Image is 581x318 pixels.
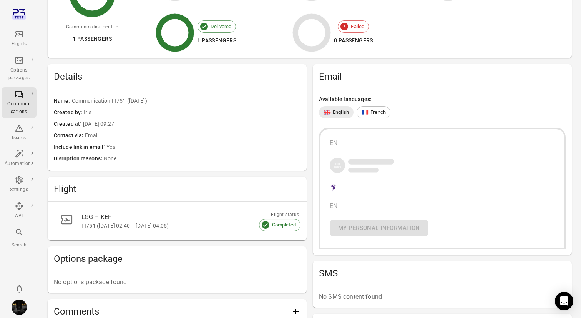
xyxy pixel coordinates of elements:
span: English [333,108,349,116]
div: Flight status: [259,211,300,219]
div: Search [5,241,33,249]
p: No options package found [54,278,300,287]
a: Communi-cations [2,87,37,118]
div: LGG – KEF [81,213,282,222]
a: Options packages [2,53,37,84]
span: None [104,155,300,163]
div: French [357,106,390,118]
span: Failed [347,23,369,30]
span: Name [54,97,72,105]
div: Available languages: [319,95,566,103]
button: Notifications [12,281,27,296]
span: Delivered [206,23,236,30]
div: 1 passengers [197,36,236,45]
h2: SMS [319,267,566,280]
div: Issues [5,134,33,142]
span: Created by [54,108,84,117]
div: Options packages [5,67,33,82]
div: EN [330,138,555,148]
div: Settings [5,186,33,194]
a: API [2,199,37,222]
div: Communication sent to [66,23,118,31]
div: Flights [5,40,33,48]
a: Flights [2,27,37,50]
h2: Comments [54,305,288,318]
span: Details [54,70,300,83]
h2: Flight [54,183,300,195]
img: images [12,300,27,315]
div: FI751 ([DATE] 02:40 – [DATE] 04:05) [81,222,282,230]
span: French [370,108,386,116]
span: Completed [268,221,300,229]
a: Automations [2,147,37,170]
p: No SMS content found [319,292,566,301]
span: Disruption reasons [54,155,104,163]
img: Company logo [330,183,337,192]
a: Settings [2,173,37,196]
span: Email [85,132,300,140]
span: Communication FI751 ([DATE]) [72,97,300,105]
span: Iris [84,108,300,117]
div: English [319,106,354,118]
div: 0 passengers [334,36,373,45]
span: EN [330,202,337,210]
span: Yes [106,143,300,152]
div: Open Intercom Messenger [555,292,573,310]
button: Iris [8,296,30,318]
div: API [5,212,33,220]
span: Include link in email [54,143,106,152]
div: 1 passengers [66,34,118,44]
h2: Email [319,70,566,83]
a: Issues [2,121,37,144]
a: LGG – KEFFI751 ([DATE] 02:40 – [DATE] 04:05) [54,208,300,234]
span: Created at [54,120,83,128]
div: Communi-cations [5,100,33,116]
div: Automations [5,160,33,168]
h2: Options package [54,253,300,265]
span: Contact via [54,132,85,140]
span: [DATE] 09:27 [83,120,300,128]
button: Search [2,225,37,251]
